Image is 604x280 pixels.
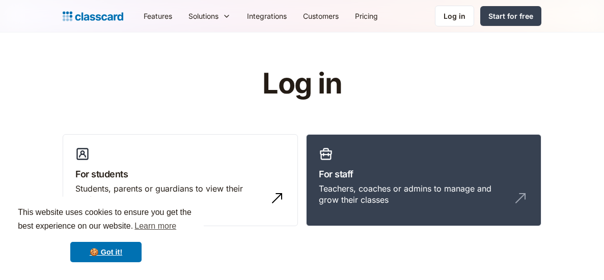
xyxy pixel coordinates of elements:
[188,11,218,21] div: Solutions
[70,242,142,262] a: dismiss cookie message
[347,5,386,27] a: Pricing
[444,11,465,21] div: Log in
[63,134,298,227] a: For studentsStudents, parents or guardians to view their profile and manage bookings
[319,183,508,206] div: Teachers, coaches or admins to manage and grow their classes
[488,11,533,21] div: Start for free
[8,197,204,272] div: cookieconsent
[141,68,464,100] h1: Log in
[435,6,474,26] a: Log in
[18,206,194,234] span: This website uses cookies to ensure you get the best experience on our website.
[63,9,123,23] a: Logo
[75,167,285,181] h3: For students
[239,5,295,27] a: Integrations
[480,6,541,26] a: Start for free
[135,5,180,27] a: Features
[75,183,265,206] div: Students, parents or guardians to view their profile and manage bookings
[295,5,347,27] a: Customers
[306,134,541,227] a: For staffTeachers, coaches or admins to manage and grow their classes
[180,5,239,27] div: Solutions
[133,219,178,234] a: learn more about cookies
[319,167,529,181] h3: For staff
